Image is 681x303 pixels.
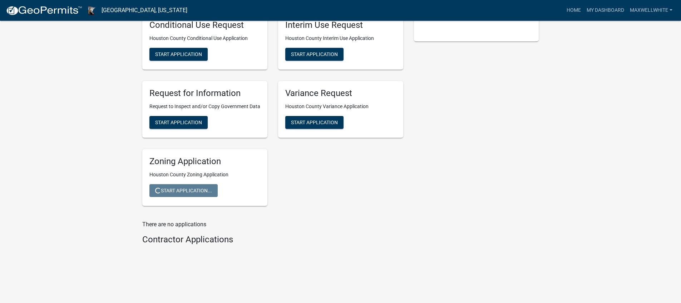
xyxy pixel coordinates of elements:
button: Start Application [285,116,344,129]
button: Start Application... [149,184,218,197]
h5: Conditional Use Request [149,20,260,30]
span: Start Application [155,51,202,57]
p: Houston County Conditional Use Application [149,35,260,42]
h5: Zoning Application [149,156,260,167]
a: [GEOGRAPHIC_DATA], [US_STATE] [102,4,187,16]
h5: Interim Use Request [285,20,396,30]
h5: Request for Information [149,88,260,99]
span: Start Application... [155,187,212,193]
span: Start Application [155,119,202,125]
h4: Contractor Applications [142,234,403,245]
wm-workflow-list-section: Contractor Applications [142,234,403,248]
button: Start Application [149,116,208,129]
span: Start Application [291,119,338,125]
p: Houston County Interim Use Application [285,35,396,42]
p: Houston County Zoning Application [149,171,260,178]
p: Houston County Variance Application [285,103,396,110]
h5: Variance Request [285,88,396,99]
p: There are no applications [142,220,403,229]
a: My Dashboard [584,4,627,17]
span: Start Application [291,51,338,57]
p: Request to Inspect and/or Copy Government Data [149,103,260,110]
button: Start Application [285,48,344,61]
img: Houston County, Minnesota [88,5,96,15]
button: Start Application [149,48,208,61]
a: Home [564,4,584,17]
a: MaxwellWhite [627,4,675,17]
